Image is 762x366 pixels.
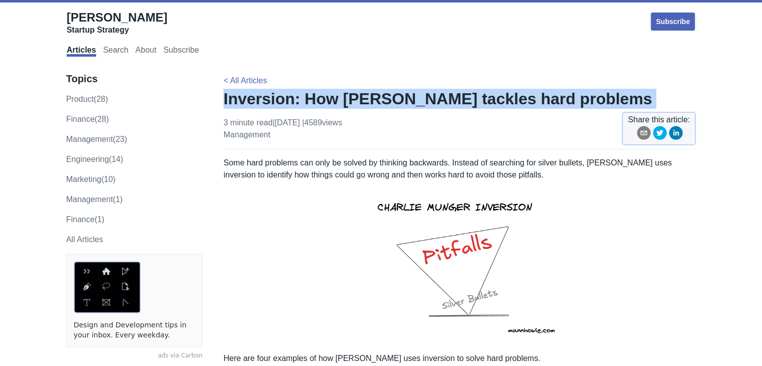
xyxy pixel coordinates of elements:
[67,10,167,35] a: [PERSON_NAME]Startup Strategy
[653,126,667,143] button: twitter
[66,215,104,224] a: Finance(1)
[135,46,156,57] a: About
[335,189,585,344] img: inversion
[66,195,123,204] a: Management(1)
[67,11,167,24] span: [PERSON_NAME]
[74,261,141,313] img: ads via Carbon
[223,157,696,181] p: Some hard problems can only be solved by thinking backwards. Instead of searching for silver bull...
[650,12,696,32] a: Subscribe
[669,126,683,143] button: linkedin
[66,73,202,85] h3: Topics
[223,352,696,364] p: Here are four examples of how [PERSON_NAME] uses inversion to solve hard problems.
[66,135,127,143] a: management(23)
[163,46,199,57] a: Subscribe
[66,351,202,360] a: ads via Carbon
[66,115,109,123] a: finance(28)
[66,235,103,244] a: All Articles
[223,89,696,109] h1: Inversion: How [PERSON_NAME] tackles hard problems
[628,114,690,126] span: Share this article:
[223,76,267,85] a: < All Articles
[637,126,651,143] button: email
[66,175,116,184] a: marketing(10)
[223,130,270,139] a: management
[103,46,129,57] a: Search
[223,117,342,141] p: 3 minute read | [DATE]
[67,25,167,35] div: Startup Strategy
[302,118,342,127] span: | 4589 views
[67,46,96,57] a: Articles
[74,320,195,340] a: Design and Development tips in your inbox. Every weekday.
[66,95,108,103] a: product(28)
[66,155,123,163] a: engineering(14)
